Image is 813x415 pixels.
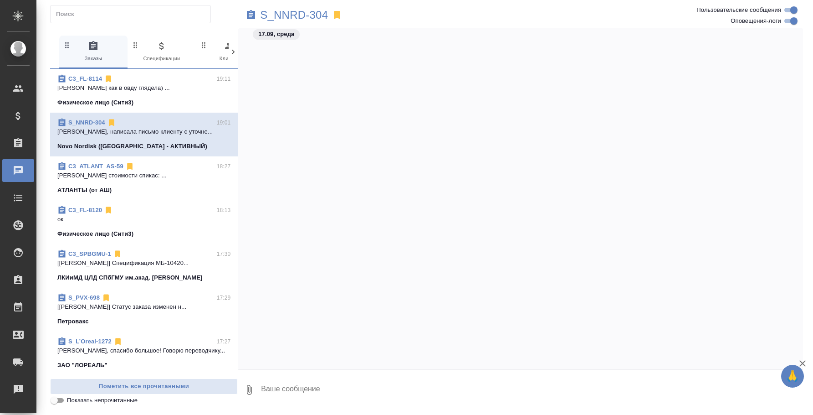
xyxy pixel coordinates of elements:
a: S_NNRD-304 [260,10,328,20]
svg: Зажми и перетащи, чтобы поменять порядок вкладок [63,41,72,49]
svg: Отписаться [104,206,113,215]
p: Novo Nordisk ([GEOGRAPHIC_DATA] - АКТИВНЫЙ) [57,142,207,151]
p: [PERSON_NAME] стоимости спикас: ... [57,171,230,180]
a: C3_SPBGMU-1 [68,250,111,257]
p: [PERSON_NAME], спасибо большое! Говорю переводчику... [57,346,230,355]
a: S_L’Oreal-1272 [68,338,112,345]
p: 17.09, среда [258,30,294,39]
svg: Зажми и перетащи, чтобы поменять порядок вкладок [131,41,140,49]
p: 17:29 [217,293,231,302]
p: [PERSON_NAME] как в овду глядела) ... [57,83,230,93]
span: 🙏 [785,367,800,386]
span: Заказы [63,41,124,63]
div: S_PVX-69817:29[[PERSON_NAME]] Статус заказа изменен н...Петровакс [50,288,238,332]
svg: Отписаться [102,293,111,302]
button: Пометить все прочитанными [50,379,238,394]
p: 19:01 [217,118,231,127]
p: АТЛАНТЫ (от АШ) [57,186,112,195]
span: Пометить все прочитанными [55,381,233,392]
span: Клиенты [199,41,261,63]
a: C3_ATLANT_AS-59 [68,163,123,170]
div: C3_FL-812018:13окФизическое лицо (Сити3) [50,200,238,244]
p: ок [57,215,230,224]
a: C3_FL-8114 [68,75,102,82]
div: C3_SPBGMU-117:30[[PERSON_NAME]] Спецификация МБ-10420...ЛКИиМД ЦЛД СПбГМУ им.акад. [PERSON_NAME] [50,244,238,288]
svg: Отписаться [104,74,113,83]
svg: Зажми и перетащи, чтобы поменять порядок вкладок [199,41,208,49]
span: Спецификации [131,41,192,63]
p: [[PERSON_NAME]] Статус заказа изменен н... [57,302,230,311]
button: 🙏 [781,365,804,388]
input: Поиск [56,8,210,21]
p: Физическое лицо (Сити3) [57,98,133,107]
a: C3_FL-8120 [68,207,102,213]
p: Физическое лицо (Сити3) [57,229,133,239]
p: 18:27 [217,162,231,171]
div: C3_FL-811419:11[PERSON_NAME] как в овду глядела) ...Физическое лицо (Сити3) [50,69,238,113]
p: Петровакс [57,317,89,326]
div: S_NNRD-30419:01[PERSON_NAME], написала письмо клиенту с уточне...Novo Nordisk ([GEOGRAPHIC_DATA] ... [50,113,238,156]
p: [[PERSON_NAME]] Спецификация МБ-10420... [57,259,230,268]
p: 17:27 [217,337,231,346]
span: Показать непрочитанные [67,396,138,405]
p: 19:11 [217,74,231,83]
span: Оповещения-логи [731,16,781,26]
p: 18:13 [217,206,231,215]
div: C3_ATLANT_AS-5918:27[PERSON_NAME] стоимости спикас: ...АТЛАНТЫ (от АШ) [50,156,238,200]
svg: Отписаться [125,162,134,171]
p: ЗАО "ЛОРЕАЛЬ" [57,361,107,370]
a: S_NNRD-304 [68,119,105,126]
a: S_PVX-698 [68,294,100,301]
p: [PERSON_NAME], написала письмо клиенту с уточне... [57,127,230,136]
svg: Отписаться [113,337,123,346]
p: ЛКИиМД ЦЛД СПбГМУ им.акад. [PERSON_NAME] [57,273,203,282]
span: Пользовательские сообщения [696,5,781,15]
p: 17:30 [217,249,231,259]
div: S_L’Oreal-127217:27[PERSON_NAME], спасибо большое! Говорю переводчику...ЗАО "ЛОРЕАЛЬ" [50,332,238,375]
